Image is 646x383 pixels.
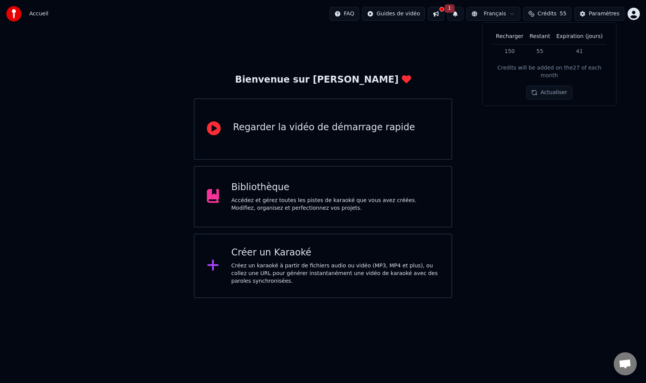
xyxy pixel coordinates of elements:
th: Expiration (jours) [553,29,606,44]
div: Credits will be added on the 27 of each month [489,64,610,80]
span: 1 [445,4,455,13]
th: Restant [526,29,553,44]
div: Ouvrir le chat [614,352,637,375]
span: Crédits [538,10,556,18]
button: Crédits55 [523,7,571,21]
nav: breadcrumb [29,10,48,18]
button: Paramètres [574,7,624,21]
button: Guides de vidéo [362,7,425,21]
div: Créez un karaoké à partir de fichiers audio ou vidéo (MP3, MP4 et plus), ou collez une URL pour g... [231,262,440,285]
img: youka [6,6,22,22]
button: FAQ [330,7,359,21]
th: Recharger [493,29,527,44]
button: Actualiser [526,86,572,99]
td: 55 [526,44,553,58]
div: Accédez et gérez toutes les pistes de karaoké que vous avez créées. Modifiez, organisez et perfec... [231,197,440,212]
button: 1 [447,7,463,21]
span: 55 [559,10,566,18]
td: 150 [493,44,527,58]
div: Bienvenue sur [PERSON_NAME] [235,74,411,86]
div: Regarder la vidéo de démarrage rapide [233,121,415,134]
div: Créer un Karaoké [231,247,440,259]
td: 41 [553,44,606,58]
div: Paramètres [589,10,619,18]
div: Bibliothèque [231,181,440,194]
span: Accueil [29,10,48,18]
